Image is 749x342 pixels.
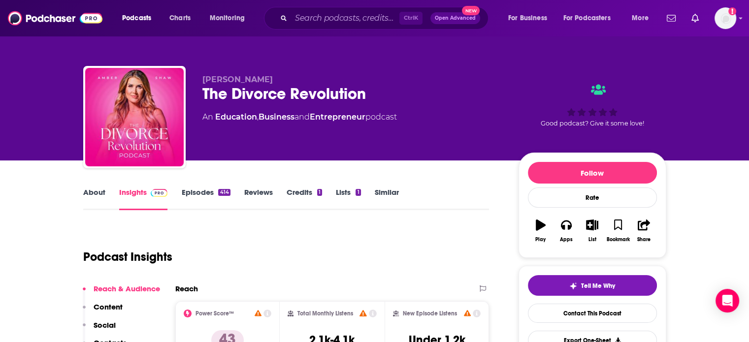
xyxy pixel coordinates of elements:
button: open menu [203,10,258,26]
div: Apps [560,237,573,243]
svg: Add a profile image [728,7,736,15]
a: About [83,187,105,210]
button: Show profile menu [715,7,736,29]
p: Social [94,320,116,330]
a: Reviews [244,187,273,210]
a: Episodes414 [181,187,230,210]
a: Business [259,112,294,122]
a: Contact This Podcast [528,304,657,323]
button: open menu [115,10,164,26]
span: For Business [508,11,547,25]
button: Social [83,320,116,339]
h2: New Episode Listens [403,310,457,317]
a: Charts [163,10,196,26]
span: New [462,6,480,15]
a: Lists1 [336,187,360,210]
span: Charts [169,11,191,25]
div: Share [637,237,651,243]
span: [PERSON_NAME] [202,75,273,84]
a: InsightsPodchaser Pro [119,187,168,210]
span: Monitoring [210,11,245,25]
img: Podchaser - Follow, Share and Rate Podcasts [8,9,102,28]
div: List [588,237,596,243]
a: Show notifications dropdown [663,10,680,27]
div: Search podcasts, credits, & more... [273,7,498,30]
img: User Profile [715,7,736,29]
button: open menu [625,10,661,26]
button: open menu [557,10,625,26]
button: open menu [501,10,559,26]
p: Reach & Audience [94,284,160,293]
input: Search podcasts, credits, & more... [291,10,399,26]
div: Good podcast? Give it some love! [519,75,666,136]
div: 1 [317,189,322,196]
div: Play [535,237,546,243]
span: Ctrl K [399,12,423,25]
button: List [579,213,605,249]
h2: Power Score™ [195,310,234,317]
span: For Podcasters [563,11,611,25]
button: Share [631,213,656,249]
span: and [294,112,310,122]
button: Apps [554,213,579,249]
h1: Podcast Insights [83,249,172,264]
h2: Total Monthly Listens [297,310,353,317]
button: Play [528,213,554,249]
a: Similar [375,187,399,210]
div: Rate [528,187,657,208]
span: Tell Me Why [581,282,615,290]
button: Content [83,302,123,320]
a: Education [215,112,257,122]
span: Podcasts [122,11,151,25]
button: Open AdvancedNew [430,12,480,24]
img: Podchaser Pro [151,189,168,197]
a: Show notifications dropdown [687,10,703,27]
button: Bookmark [605,213,631,249]
div: 1 [356,189,360,196]
p: Content [94,302,123,311]
div: Open Intercom Messenger [716,289,739,312]
button: Follow [528,162,657,184]
span: Logged in as Bcprpro33 [715,7,736,29]
a: Credits1 [287,187,322,210]
button: Reach & Audience [83,284,160,302]
span: Good podcast? Give it some love! [541,120,644,127]
div: An podcast [202,111,397,123]
button: tell me why sparkleTell Me Why [528,275,657,296]
span: More [632,11,649,25]
div: 414 [218,189,230,196]
h2: Reach [175,284,198,293]
span: Open Advanced [435,16,476,21]
span: , [257,112,259,122]
div: Bookmark [606,237,629,243]
img: The Divorce Revolution [85,68,184,166]
img: tell me why sparkle [569,282,577,290]
a: Entrepreneur [310,112,365,122]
